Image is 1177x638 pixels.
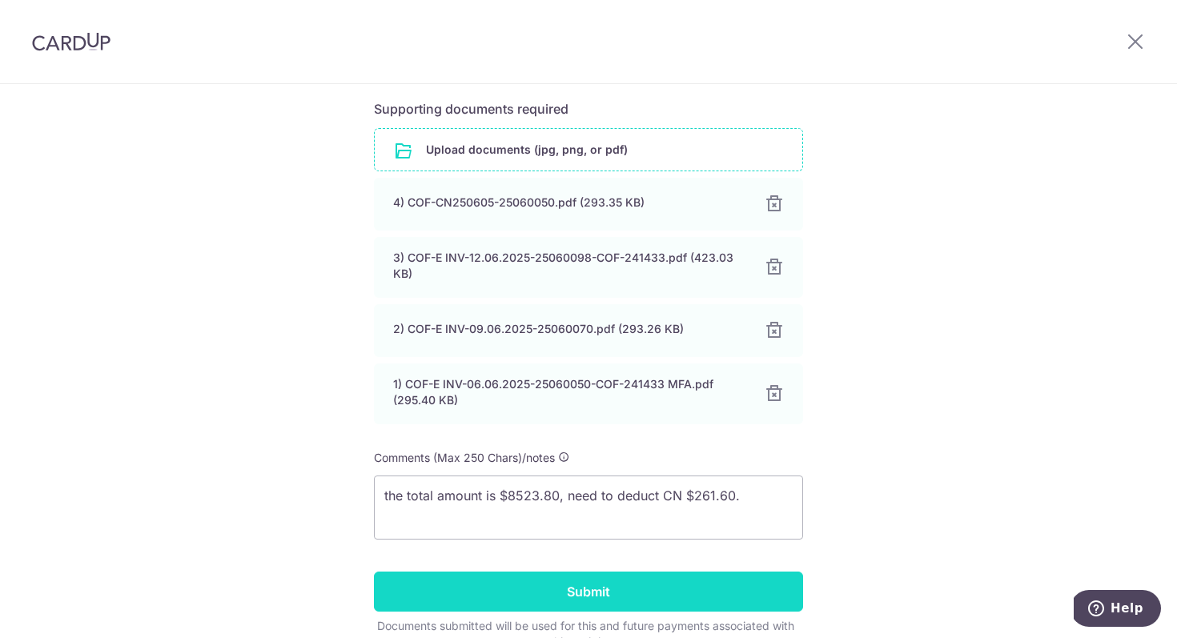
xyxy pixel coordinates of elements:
div: Upload documents (jpg, png, or pdf) [374,128,803,171]
h6: Supporting documents required [374,99,803,118]
div: 2) COF-E INV-09.06.2025-25060070.pdf (293.26 KB) [393,321,745,337]
input: Submit [374,572,803,612]
div: 3) COF-E INV-12.06.2025-25060098-COF-241433.pdf (423.03 KB) [393,250,745,282]
div: 4) COF-CN250605-25060050.pdf (293.35 KB) [393,195,745,211]
iframe: Opens a widget where you can find more information [1074,590,1161,630]
span: Comments (Max 250 Chars)/notes [374,451,555,464]
div: 1) COF-E INV-06.06.2025-25060050-COF-241433 MFA.pdf (295.40 KB) [393,376,745,408]
img: CardUp [32,32,110,51]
